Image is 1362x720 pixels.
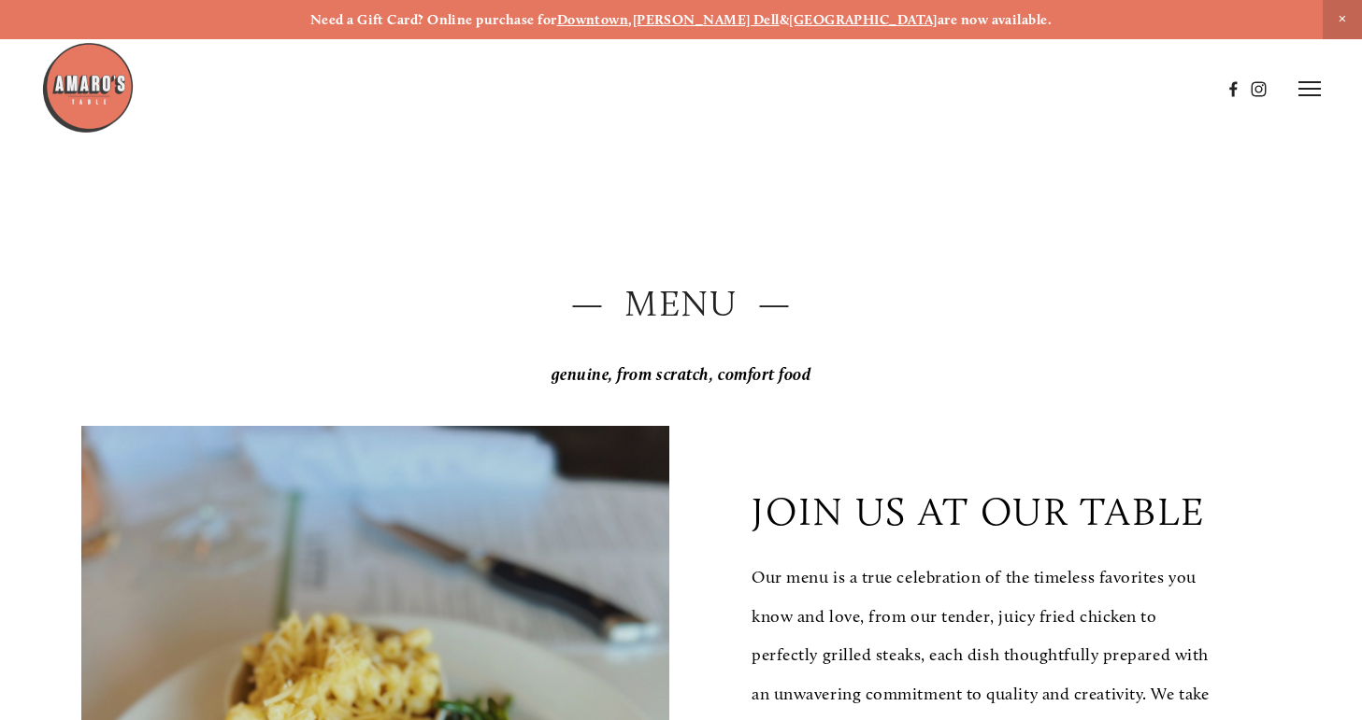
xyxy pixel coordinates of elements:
[752,488,1205,535] p: join us at our table
[938,11,1052,28] strong: are now available.
[628,11,632,28] strong: ,
[41,41,135,134] img: Amaro's Table
[552,364,811,385] em: genuine, from scratch, comfort food
[789,11,938,28] a: [GEOGRAPHIC_DATA]
[780,11,789,28] strong: &
[310,11,557,28] strong: Need a Gift Card? Online purchase for
[633,11,780,28] a: [PERSON_NAME] Dell
[81,278,1280,329] h2: — Menu —
[557,11,629,28] a: Downtown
